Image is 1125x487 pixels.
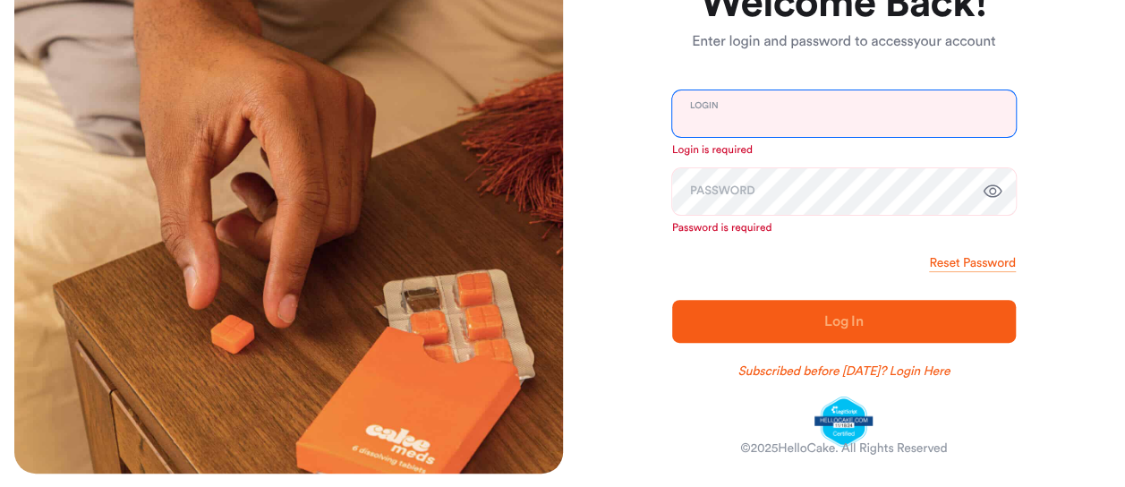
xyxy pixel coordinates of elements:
[824,314,864,329] span: Log In
[672,143,1016,158] p: Login is required
[672,31,1016,53] p: Enter login and password to access your account
[672,221,1016,235] p: Password is required
[740,440,947,457] div: © 2025 HelloCake. All Rights Reserved
[672,300,1016,343] button: Log In
[929,254,1015,272] a: Reset Password
[737,363,950,380] a: Subscribed before [DATE]? Login Here
[814,397,873,447] img: legit-script-certified.png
